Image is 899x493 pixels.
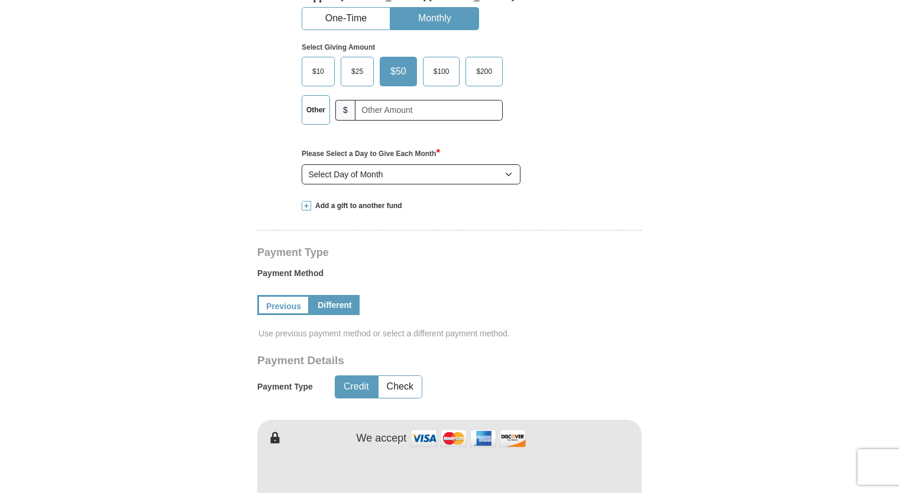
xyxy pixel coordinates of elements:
[257,267,642,285] label: Payment Method
[391,8,478,30] button: Monthly
[257,295,310,315] a: Previous
[306,63,330,80] span: $10
[257,382,313,392] h5: Payment Type
[335,376,377,398] button: Credit
[302,96,329,124] label: Other
[302,8,390,30] button: One-Time
[302,150,440,158] strong: Please Select a Day to Give Each Month
[357,432,407,445] h4: We accept
[258,327,643,339] span: Use previous payment method or select a different payment method.
[335,100,355,121] span: $
[345,63,369,80] span: $25
[302,43,375,51] strong: Select Giving Amount
[355,100,503,121] input: Other Amount
[428,63,455,80] span: $100
[310,295,360,315] a: Different
[409,426,528,451] img: credit cards accepted
[257,248,642,257] h4: Payment Type
[379,376,422,398] button: Check
[311,201,402,211] span: Add a gift to another fund
[470,63,498,80] span: $200
[257,354,559,368] h3: Payment Details
[384,63,412,80] span: $50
